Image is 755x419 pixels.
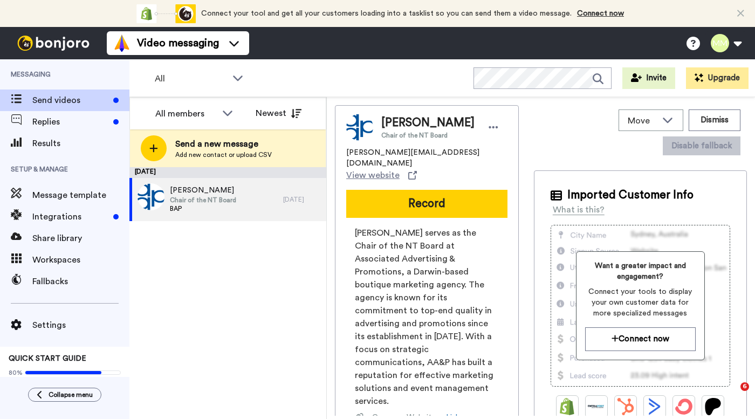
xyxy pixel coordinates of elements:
[718,382,744,408] iframe: Intercom live chat
[32,94,109,107] span: Send videos
[740,382,749,391] span: 6
[585,327,696,351] button: Connect now
[346,147,507,169] span: [PERSON_NAME][EMAIL_ADDRESS][DOMAIN_NAME]
[201,10,572,17] span: Connect your tool and get all your customers loading into a tasklist so you can send them a video...
[175,138,272,150] span: Send a new message
[155,72,227,85] span: All
[32,210,109,223] span: Integrations
[32,232,129,245] span: Share library
[355,226,499,408] span: [PERSON_NAME] serves as the Chair of the NT Board at Associated Advertising & Promotions, a Darwi...
[170,204,236,213] span: BAP
[32,275,129,288] span: Fallbacks
[381,115,475,131] span: [PERSON_NAME]
[170,185,236,196] span: [PERSON_NAME]
[49,390,93,399] span: Collapse menu
[675,398,692,415] img: ConvertKit
[248,102,310,124] button: Newest
[617,398,634,415] img: Hubspot
[32,137,129,150] span: Results
[646,398,663,415] img: ActiveCampaign
[346,190,507,218] button: Record
[175,150,272,159] span: Add new contact or upload CSV
[136,4,196,23] div: animation
[32,115,109,128] span: Replies
[622,67,675,89] button: Invite
[567,187,694,203] span: Imported Customer Info
[346,169,400,182] span: View website
[129,167,326,178] div: [DATE]
[9,368,23,377] span: 80%
[663,136,740,155] button: Disable fallback
[170,196,236,204] span: Chair of the NT Board
[137,36,219,51] span: Video messaging
[138,183,164,210] img: 7d1bce06-113c-4209-b348-a0174cca9366.png
[346,169,417,182] a: View website
[577,10,624,17] a: Connect now
[32,253,129,266] span: Workspaces
[346,114,373,141] img: Image of Natalie Bell
[689,109,740,131] button: Dismiss
[588,398,605,415] img: Ontraport
[553,203,605,216] div: What is this?
[704,398,722,415] img: Patreon
[585,260,696,282] span: Want a greater impact and engagement?
[13,36,94,51] img: bj-logo-header-white.svg
[155,107,217,120] div: All members
[686,67,749,89] button: Upgrade
[585,286,696,319] span: Connect your tools to display your own customer data for more specialized messages
[32,189,129,202] span: Message template
[113,35,131,52] img: vm-color.svg
[9,355,86,362] span: QUICK START GUIDE
[32,319,129,332] span: Settings
[28,388,101,402] button: Collapse menu
[628,114,657,127] span: Move
[381,131,475,140] span: Chair of the NT Board
[559,398,576,415] img: Shopify
[283,195,321,204] div: [DATE]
